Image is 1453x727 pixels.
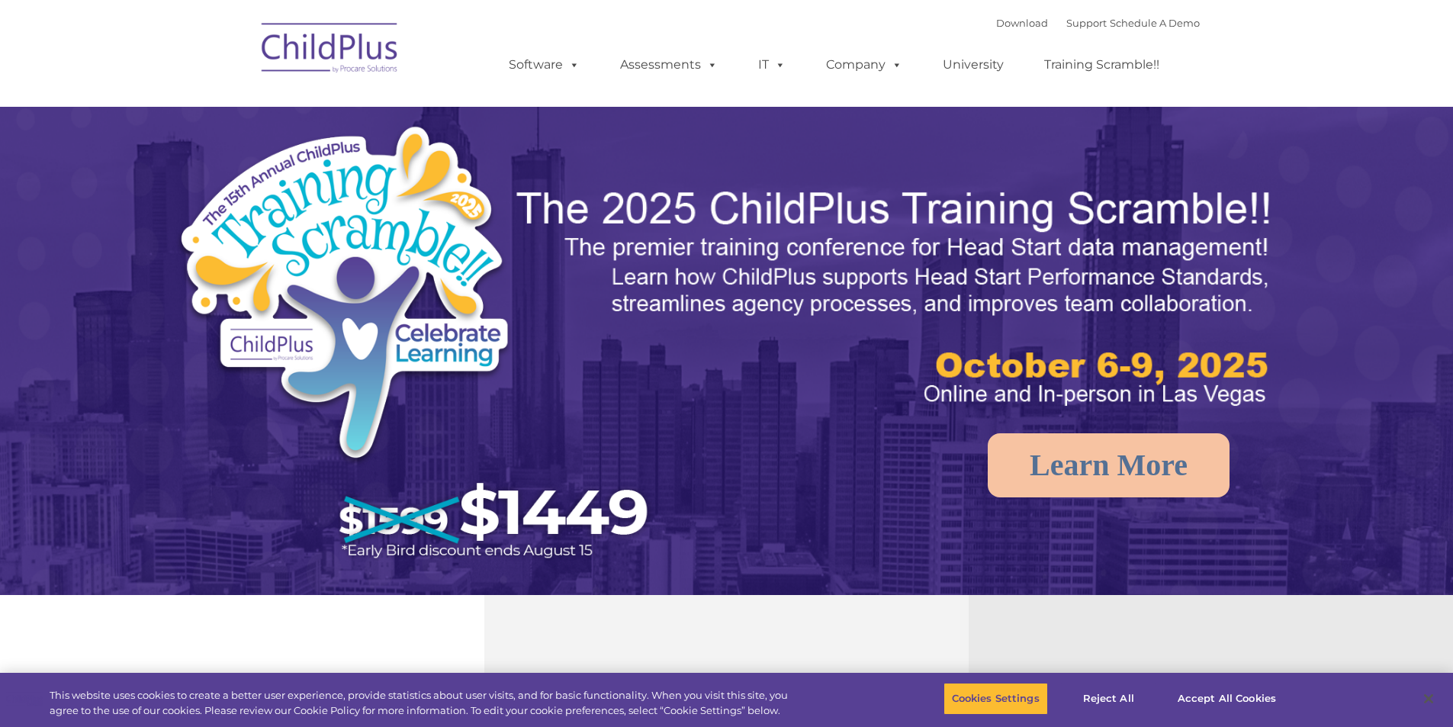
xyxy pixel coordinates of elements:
a: University [927,50,1019,80]
a: Support [1066,17,1107,29]
button: Close [1412,682,1445,716]
div: This website uses cookies to create a better user experience, provide statistics about user visit... [50,688,799,718]
img: ChildPlus by Procare Solutions [254,12,407,88]
a: Software [493,50,595,80]
a: Assessments [605,50,733,80]
button: Reject All [1061,683,1156,715]
a: Company [811,50,918,80]
button: Accept All Cookies [1169,683,1284,715]
button: Cookies Settings [943,683,1048,715]
a: IT [743,50,801,80]
font: | [996,17,1200,29]
a: Training Scramble!! [1029,50,1175,80]
a: Schedule A Demo [1110,17,1200,29]
a: Learn More [988,433,1230,497]
a: Download [996,17,1048,29]
span: Phone number [212,163,277,175]
span: Last name [212,101,259,112]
